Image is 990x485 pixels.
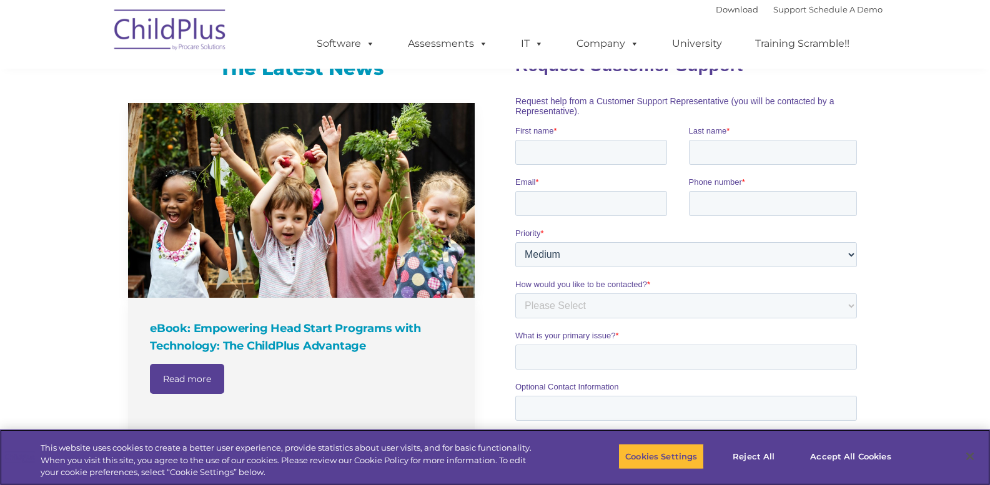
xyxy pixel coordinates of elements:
[618,443,704,469] button: Cookies Settings
[108,1,233,63] img: ChildPlus by Procare Solutions
[150,320,456,355] h4: eBook: Empowering Head Start Programs with Technology: The ChildPlus Advantage
[809,4,883,14] a: Schedule A Demo
[716,4,883,14] font: |
[41,442,545,479] div: This website uses cookies to create a better user experience, provide statistics about user visit...
[773,4,806,14] a: Support
[395,31,500,56] a: Assessments
[564,31,651,56] a: Company
[956,443,984,470] button: Close
[716,4,758,14] a: Download
[743,31,862,56] a: Training Scramble!!
[150,364,224,394] a: Read more
[803,443,898,469] button: Accept All Cookies
[715,443,793,469] button: Reject All
[508,31,556,56] a: IT
[304,31,387,56] a: Software
[660,31,735,56] a: University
